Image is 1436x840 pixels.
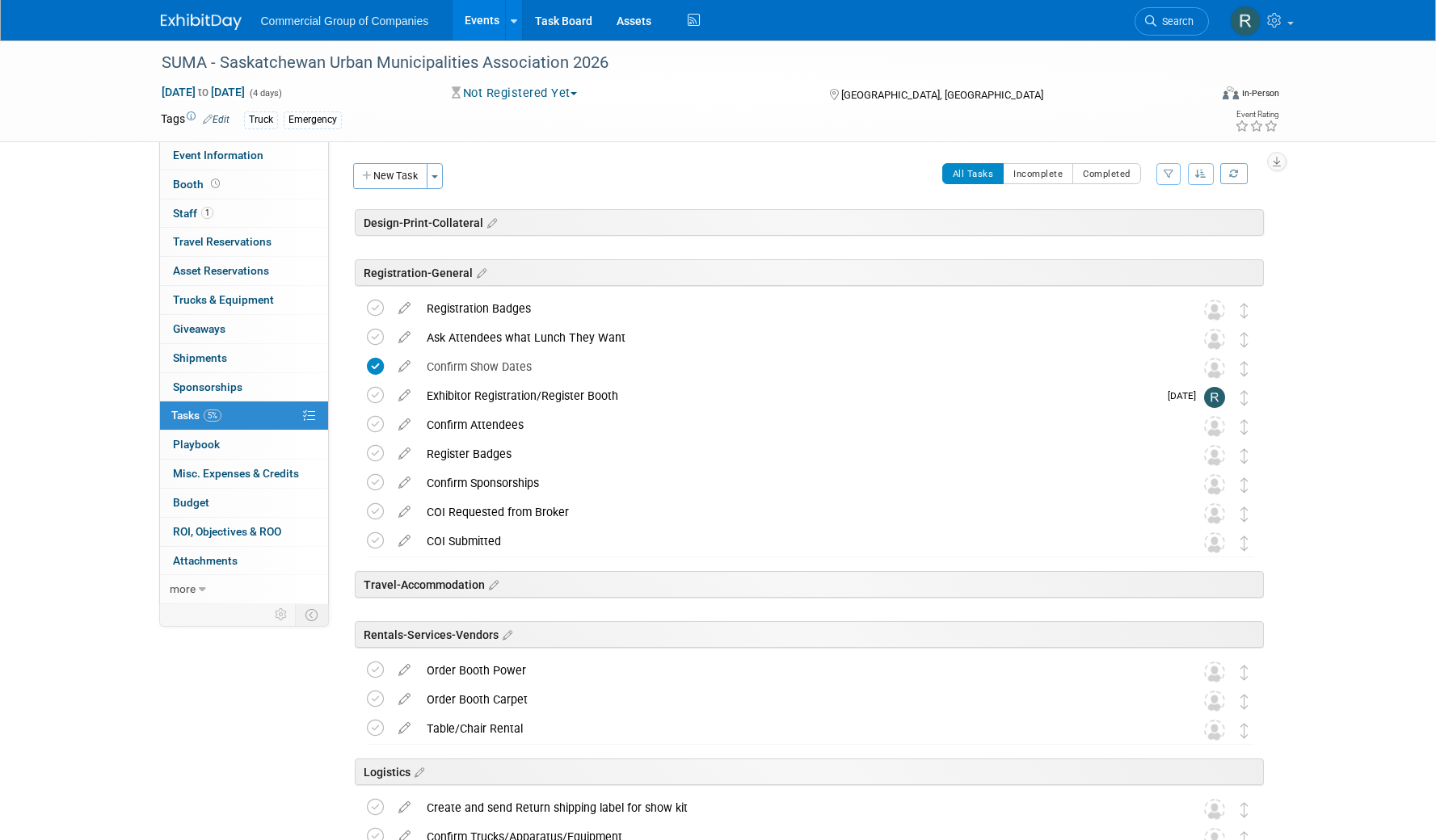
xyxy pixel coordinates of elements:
[160,430,328,459] a: Playbook
[1204,799,1225,820] img: Unassigned
[173,525,281,538] span: ROI, Objectives & ROO
[261,15,429,27] span: Commercial Group of Companies
[1204,387,1225,408] img: Rod Leland
[1204,532,1225,553] img: Unassigned
[173,293,274,306] span: Trucks & Equipment
[1240,448,1249,464] i: Move task
[390,800,419,815] a: edit
[1204,445,1225,466] img: Unassigned
[160,489,328,517] a: Budget
[419,440,1172,468] div: Register Badges
[419,657,1172,684] div: Order Booth Power
[160,257,328,285] a: Asset Reservations
[160,547,328,575] a: Attachments
[1204,691,1225,712] img: Unassigned
[1240,303,1249,318] i: Move task
[173,351,227,364] span: Shipments
[1204,300,1225,321] img: Unassigned
[390,476,419,490] a: edit
[419,498,1172,526] div: COI Requested from Broker
[1114,84,1280,108] div: Event Format
[173,380,242,393] span: Sponsorships
[1240,535,1249,551] i: Move task
[171,409,221,422] span: Tasks
[942,163,1004,184] button: All Tasks
[170,582,196,595] span: more
[173,264,269,277] span: Asset Reservations
[390,663,419,678] a: edit
[390,692,419,707] a: edit
[160,315,328,343] a: Giveaways
[390,447,419,461] a: edit
[1241,87,1279,99] div: In-Person
[1240,665,1249,680] i: Move task
[173,322,225,335] span: Giveaways
[160,460,328,488] a: Misc. Expenses & Credits
[1240,506,1249,522] i: Move task
[390,721,419,736] a: edit
[161,85,246,99] span: [DATE] [DATE]
[1240,419,1249,435] i: Move task
[1240,723,1249,738] i: Move task
[419,382,1158,409] div: Exhibitor Registration/Register Booth
[160,228,328,256] a: Travel Reservations
[390,330,419,345] a: edit
[1240,694,1249,709] i: Move task
[173,467,299,480] span: Misc. Expenses & Credits
[355,209,1264,236] div: Design-Print-Collateral
[161,111,230,129] td: Tags
[473,264,486,280] a: Edit sections
[1135,7,1209,36] a: Search
[244,111,278,128] div: Truck
[841,89,1043,101] span: [GEOGRAPHIC_DATA], [GEOGRAPHIC_DATA]
[160,401,328,430] a: Tasks5%
[173,496,209,509] span: Budget
[1240,390,1249,405] i: Move task
[173,149,263,162] span: Event Information
[1204,474,1225,495] img: Unassigned
[419,469,1172,497] div: Confirm Sponsorships
[173,207,213,220] span: Staff
[1072,163,1141,184] button: Completed
[355,621,1264,648] div: Rentals-Services-Vendors
[419,715,1172,742] div: Table/Chair Rental
[1235,111,1278,119] div: Event Rating
[419,295,1172,322] div: Registration Badges
[1204,416,1225,437] img: Unassigned
[203,114,230,125] a: Edit
[411,763,424,779] a: Edit sections
[160,286,328,314] a: Trucks & Equipment
[201,207,213,219] span: 1
[390,359,419,374] a: edit
[390,534,419,548] a: edit
[295,604,328,625] td: Toggle Event Tabs
[446,85,583,102] button: Not Registered Yet
[160,199,328,228] a: Staff1
[161,14,242,30] img: ExhibitDay
[419,411,1172,439] div: Confirm Attendees
[160,575,328,603] a: more
[204,409,221,422] span: 5%
[1003,163,1073,184] button: Incomplete
[355,758,1264,785] div: Logistics
[208,178,223,190] span: Booth not reserved yet
[390,388,419,403] a: edit
[160,344,328,372] a: Shipments
[248,88,282,99] span: (4 days)
[390,418,419,432] a: edit
[1204,358,1225,379] img: Unassigned
[173,178,223,191] span: Booth
[1156,15,1194,27] span: Search
[419,324,1172,351] div: Ask Attendees what Lunch They Want
[353,163,427,189] button: New Task
[1240,332,1249,347] i: Move task
[1204,329,1225,350] img: Unassigned
[1230,6,1261,36] img: Rod Leland
[419,794,1172,821] div: Create and send Return shipping label for show kit
[1204,720,1225,741] img: Unassigned
[390,301,419,316] a: edit
[196,86,211,99] span: to
[1168,390,1204,401] span: [DATE]
[160,141,328,170] a: Event Information
[284,111,342,128] div: Emergency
